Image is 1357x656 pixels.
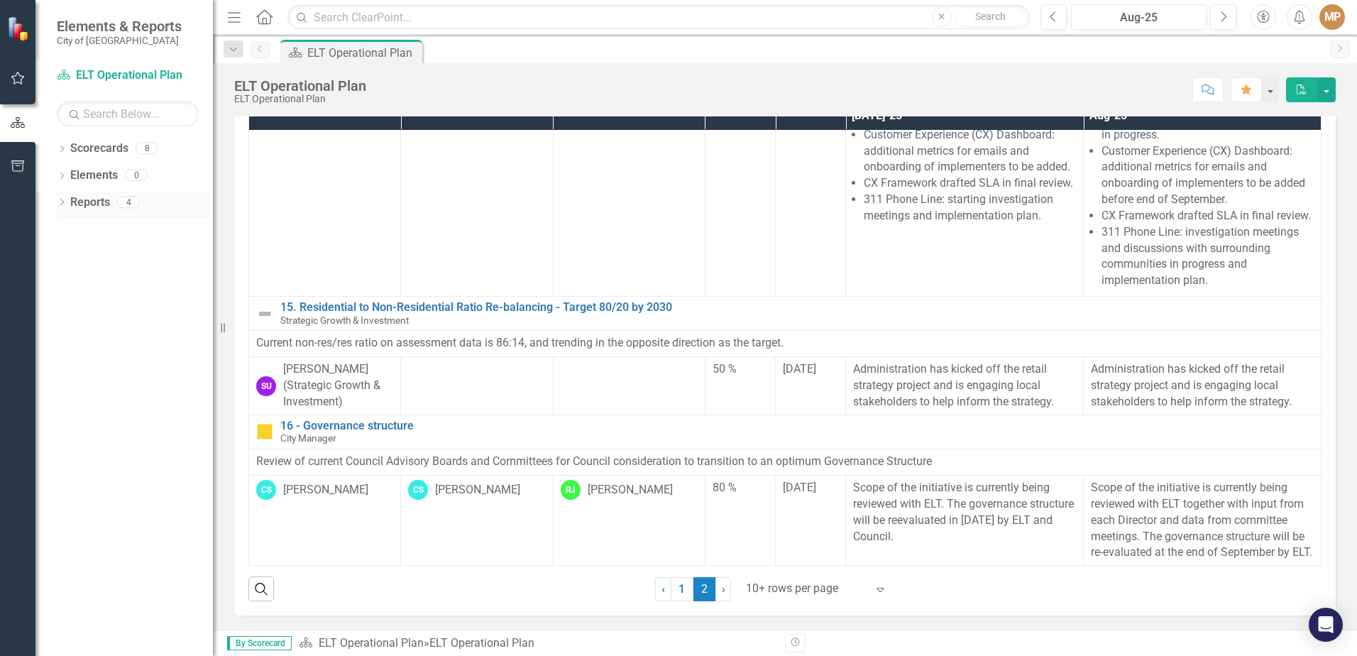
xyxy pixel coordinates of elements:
div: CS [256,480,276,500]
div: SU [256,376,276,396]
div: 80 % [713,480,768,496]
span: ‹ [661,582,665,596]
button: Aug-25 [1071,4,1207,30]
td: Double-Click to Edit [705,6,775,296]
div: CS [408,480,428,500]
div: 8 [136,143,158,155]
td: Double-Click to Edit [1084,6,1322,296]
div: ELT Operational Plan [307,44,419,62]
div: 0 [125,170,148,182]
li: Customer Experience (CX) Dashboard: additional metrics for emails and onboarding of implementers ... [864,127,1076,176]
span: By Scorecard [227,636,292,650]
img: ClearPoint Strategy [7,16,32,41]
span: City Manager [280,432,336,444]
div: [PERSON_NAME] [283,482,368,498]
div: [PERSON_NAME] (Strategic Growth & Investment) [283,361,393,410]
span: Search [975,11,1006,22]
td: Double-Click to Edit [553,6,705,296]
p: Administration has kicked off the retail strategy project and is engaging local stakeholders to h... [853,361,1076,410]
span: Review of current Council Advisory Boards and Committees for Council consideration to transition ... [256,454,932,468]
div: Open Intercom Messenger [1309,608,1343,642]
div: [PERSON_NAME] [435,482,520,498]
small: City of [GEOGRAPHIC_DATA] [57,35,182,46]
img: Not Defined [256,305,273,322]
div: » [299,635,774,652]
span: 2 [693,577,716,601]
input: Search Below... [57,102,199,126]
div: ELT Operational Plan [234,78,366,94]
span: Elements & Reports [57,18,182,35]
div: Aug-25 [1076,9,1202,26]
div: ELT Operational Plan [234,94,366,104]
a: 15. Residential to Non-Residential Ratio Re-balancing - Target 80/20 by 2030 [280,301,1314,314]
button: Search [955,7,1026,27]
td: Double-Click to Edit [846,6,1084,296]
div: ELT Operational Plan [429,636,534,650]
a: 1 [671,577,693,601]
a: ELT Operational Plan [57,67,199,84]
a: Reports [70,195,110,211]
td: Double-Click to Edit [776,6,846,296]
button: MP [1319,4,1345,30]
span: Scope of the initiative is currently being reviewed with ELT together with input from each Direct... [1091,481,1312,559]
p: Administration has kicked off the retail strategy project and is engaging local stakeholders to h... [1091,361,1314,410]
li: 311 Phone Line: investigation meetings and discussions with surrounding communities in progress a... [1101,224,1314,289]
li: 311 Phone Line: starting investigation meetings and implementation plan. [864,192,1076,224]
a: ELT Operational Plan [319,636,424,650]
span: Current non-res/res ratio on assessment data is 86:14, and trending in the opposite direction as ... [256,336,784,349]
span: Strategic Growth & Investment [280,315,409,326]
span: [DATE] [783,362,816,376]
li: CX Framework drafted SLA in final review. [1101,208,1314,224]
div: RJ [561,480,581,500]
a: Scorecards [70,141,128,157]
div: [PERSON_NAME] [588,482,673,498]
span: [DATE] [783,481,816,494]
span: › [722,582,725,596]
input: Search ClearPoint... [287,5,1030,30]
div: 50 % [713,361,768,378]
div: 4 [117,196,140,208]
a: Elements [70,168,118,184]
li: Customer Experience (CX) Dashboard: additional metrics for emails and onboarding of implementers ... [1101,143,1314,208]
a: 16 - Governance structure [280,420,1314,432]
td: Double-Click to Edit [249,6,401,296]
img: Caution [256,423,273,440]
li: CX Framework drafted SLA in final review. [864,175,1076,192]
p: Scope of the initiative is currently being reviewed with ELT. The governance structure will be re... [853,480,1076,545]
td: Double-Click to Edit [401,6,553,296]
